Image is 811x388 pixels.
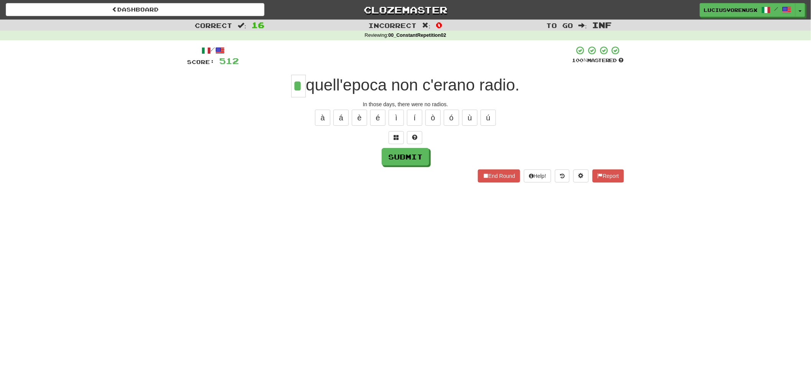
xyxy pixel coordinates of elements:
[276,3,535,16] a: Clozemaster
[370,110,386,126] button: é
[775,6,778,12] span: /
[251,20,264,30] span: 16
[382,148,429,166] button: Submit
[704,7,758,13] span: LuciusVorenusX
[369,21,417,29] span: Incorrect
[425,110,441,126] button: ò
[700,3,796,17] a: LuciusVorenusX /
[238,22,246,29] span: :
[478,169,520,182] button: End Round
[593,169,624,182] button: Report
[407,110,422,126] button: í
[352,110,367,126] button: è
[407,131,422,144] button: Single letter hint - you only get 1 per sentence and score half the points! alt+h
[572,57,587,63] span: 100 %
[444,110,459,126] button: ó
[187,46,239,55] div: /
[579,22,587,29] span: :
[481,110,496,126] button: ú
[524,169,551,182] button: Help!
[547,21,573,29] span: To go
[6,3,264,16] a: Dashboard
[389,131,404,144] button: Switch sentence to multiple choice alt+p
[187,59,215,65] span: Score:
[462,110,478,126] button: ù
[333,110,349,126] button: á
[219,56,239,66] span: 512
[315,110,330,126] button: à
[389,110,404,126] button: ì
[572,57,624,64] div: Mastered
[306,76,520,94] span: quell'epoca non c'erano radio.
[388,33,446,38] strong: 00_ConstantRepetition02
[187,100,624,108] div: In those days, there were no radios.
[555,169,570,182] button: Round history (alt+y)
[422,22,431,29] span: :
[436,20,442,30] span: 0
[195,21,233,29] span: Correct
[592,20,612,30] span: Inf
